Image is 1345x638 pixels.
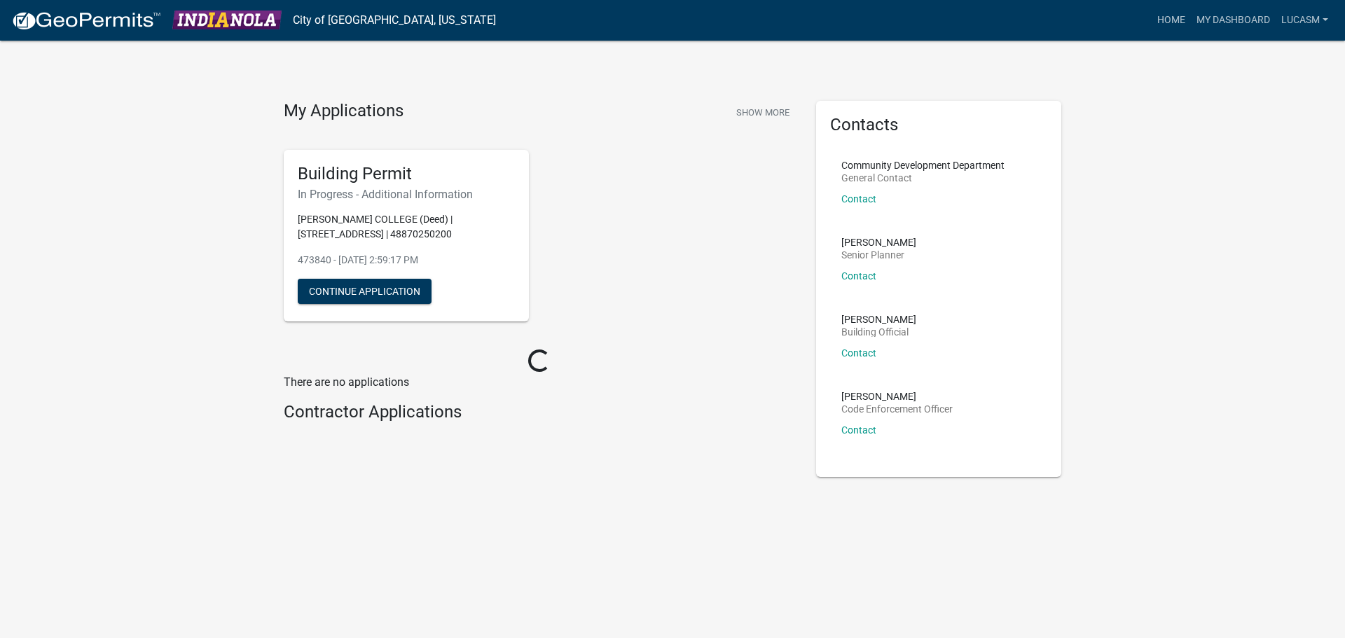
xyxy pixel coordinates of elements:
button: Continue Application [298,279,432,304]
p: [PERSON_NAME] [841,237,916,247]
a: Contact [841,270,876,282]
p: Senior Planner [841,250,916,260]
h5: Contacts [830,115,1047,135]
a: City of [GEOGRAPHIC_DATA], [US_STATE] [293,8,496,32]
a: LucasM [1276,7,1334,34]
a: Contact [841,424,876,436]
h6: In Progress - Additional Information [298,188,515,201]
a: Contact [841,347,876,359]
h4: My Applications [284,101,403,122]
p: Code Enforcement Officer [841,404,953,414]
h5: Building Permit [298,164,515,184]
p: Building Official [841,327,916,337]
p: [PERSON_NAME] [841,391,953,401]
p: General Contact [841,173,1005,183]
p: 473840 - [DATE] 2:59:17 PM [298,253,515,268]
button: Show More [731,101,795,124]
p: [PERSON_NAME] [841,314,916,324]
a: My Dashboard [1191,7,1276,34]
a: Contact [841,193,876,204]
wm-workflow-list-section: Contractor Applications [284,402,795,428]
p: There are no applications [284,374,795,391]
p: [PERSON_NAME] COLLEGE (Deed) | [STREET_ADDRESS] | 48870250200 [298,212,515,242]
h4: Contractor Applications [284,402,795,422]
img: City of Indianola, Iowa [172,11,282,29]
a: Home [1152,7,1191,34]
p: Community Development Department [841,160,1005,170]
